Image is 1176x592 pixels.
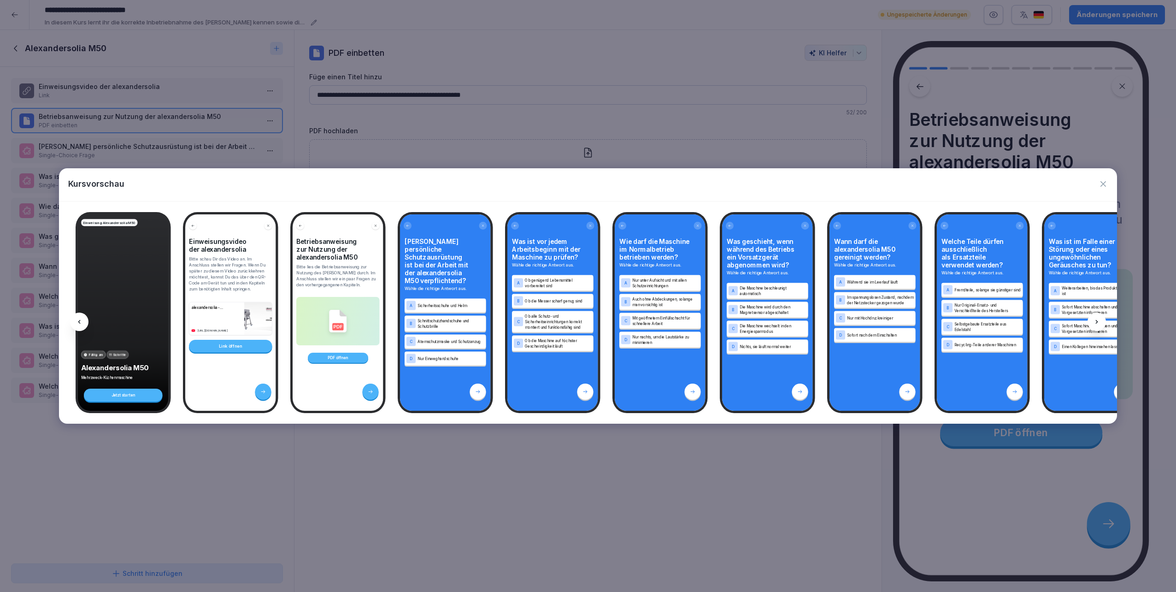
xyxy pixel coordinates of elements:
[88,352,103,357] p: Fällig am
[109,352,126,357] p: 11 Schritte
[410,321,412,326] p: B
[619,237,701,261] h4: Wie darf die Maschine im Normalbetrieb betrieben werden?
[624,300,627,304] p: B
[417,303,484,308] p: Sicherheitsschuhe und Helm
[417,339,484,344] p: Atemschutzmaske und Schutzanzug
[405,285,486,292] p: Wähle die richtige Antwort aus.
[525,338,592,349] p: Ob die Maschine auf höchster Geschwindigkeit läuft
[732,326,735,331] p: C
[732,308,735,312] p: B
[947,343,949,347] p: D
[839,316,842,320] p: C
[517,299,520,303] p: B
[191,305,240,310] p: alexandersolia - Einweisungsvideo Mehrzweck-Küchenmaschine M50
[834,262,916,268] p: Wähle die richtige Antwort aus.
[189,340,272,353] div: Link öffnen
[296,237,380,261] h4: Betriebsanweisung zur Nutzung der alexandersolia M50
[525,314,592,330] p: Ob alle Schutz- und Sicherheitseinrichtungen korrekt montiert und funktionsfähig sind
[1054,308,1057,312] p: B
[954,302,1021,314] p: Nur Original-Ersatz- und Verschleißteile des Herstellers
[740,323,806,334] p: Die Maschine wechselt in den Energiesparmodus
[68,178,124,190] p: Kursvorschau
[517,320,520,324] p: C
[847,332,914,338] p: Sofort nach dem Einschalten
[632,315,699,326] p: Mit geöffnetem Einfüllschacht für schnellere Arbeit
[954,342,1021,348] p: Recycling-Teile anderer Maschinen
[417,318,484,329] p: Schnittschutzhandschuhe und Schutzbrille
[947,288,949,292] p: A
[740,344,806,349] p: Nichts, sie läuft normal weiter
[847,315,914,321] p: Nur mit Hochdruckreiniger
[947,325,949,329] p: C
[839,298,842,302] p: B
[624,319,627,323] p: C
[417,356,484,361] p: Nur Einweghandschuhe
[410,303,412,308] p: A
[197,329,229,333] p: [URL][DOMAIN_NAME]
[81,375,165,380] p: Mehrzweck-Küchenmaschine
[727,270,808,276] p: Wähle die richtige Antwort aus.
[954,287,1021,293] p: Fremdteile, solange sie günstiger sind
[632,278,699,289] p: Nur unter Aufsicht und mit allen Schutzeinrichtungen
[847,279,914,285] p: Während sie im Leerlauf läuft
[410,356,412,361] p: D
[517,281,520,285] p: A
[624,281,627,285] p: A
[1062,285,1129,296] p: Weiterarbeiten, bis das Produkt fertig ist
[525,298,592,304] p: Ob die Messer scharf genug sind
[834,237,916,261] h4: Wann darf die alexandersolia M50 gereinigt werden?
[1054,344,1057,349] p: D
[1062,323,1129,334] p: Sofort Maschine abschalten und Vorgesetzten informieren
[307,353,368,363] div: PDF öffnen
[839,280,842,284] p: A
[296,264,380,288] p: Bitte lies die Betriebsanweisung zur Nutzung des [PERSON_NAME] durch. Im Anschluss stellen wir ei...
[619,262,701,268] p: Wähle die richtige Antwort aus.
[517,341,520,345] p: D
[189,256,272,292] p: Bitte schau Dir das Video an. Im Anschluss stellen wir Fragen. Wenn Du später zu diesem Video zur...
[1062,304,1129,315] p: Sofort Maschine abschalten und Vorgesetzten informieren
[727,237,808,269] h4: Was geschieht, wenn während des Betriebs ein Vorsatzgerät abgenommen wird?
[954,321,1021,332] p: Selbstgebaute Ersatzteile aus Edelstahl
[83,220,135,225] p: Einweisung Alexandersolia M50
[191,329,195,332] img: favicon.ico
[512,237,594,261] h4: Was ist vor jedem Arbeitsbeginn mit der Maschine zu prüfen?
[329,310,347,333] img: pdf_icon.svg
[1049,270,1130,276] p: Wähle die richtige Antwort aus.
[732,289,735,293] p: A
[84,389,163,402] div: Jetzt starten
[244,302,272,335] img: maxresdefault.jpg
[1049,237,1130,269] h4: Was ist im Falle einer Störung oder eines ungewöhnlichen Geräusches zu tun?
[81,363,165,372] p: Alexandersolia M50
[632,296,699,308] p: Auch ohne Abdeckungen, solange man vorsichtig ist
[947,306,949,310] p: B
[1062,344,1129,349] p: Einen Kollegen hineinsehen lassen
[512,262,594,268] p: Wähle die richtige Antwort aus.
[410,339,412,343] p: C
[740,285,806,296] p: Die Maschine beschleunigt automatisch
[941,237,1023,269] h4: Welche Teile dürfen ausschließlich als Ersatzteile verwendet werden?
[189,237,272,253] h4: Einweisungsvideo der alexandersolia
[632,334,699,345] p: Nur nachts, um die Lautstärke zu minimieren
[732,344,735,349] p: D
[405,237,486,284] h4: [PERSON_NAME] persönliche Schutzausrüstung ist bei der Arbeit mit der alexandersolia M50 verpflic...
[941,270,1023,276] p: Wähle die richtige Antwort aus.
[624,337,627,342] p: D
[839,333,842,337] p: D
[1054,326,1057,331] p: C
[740,304,806,315] p: Die Maschine wird durch den Magnetsensor abgeschaltet
[847,295,914,306] p: Im spannungslosen Zustand, nachdem der Netzstecker gezogen wurde
[1054,289,1057,293] p: A
[525,278,592,289] p: Ob genügend Lebensmittel vorbereitet sind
